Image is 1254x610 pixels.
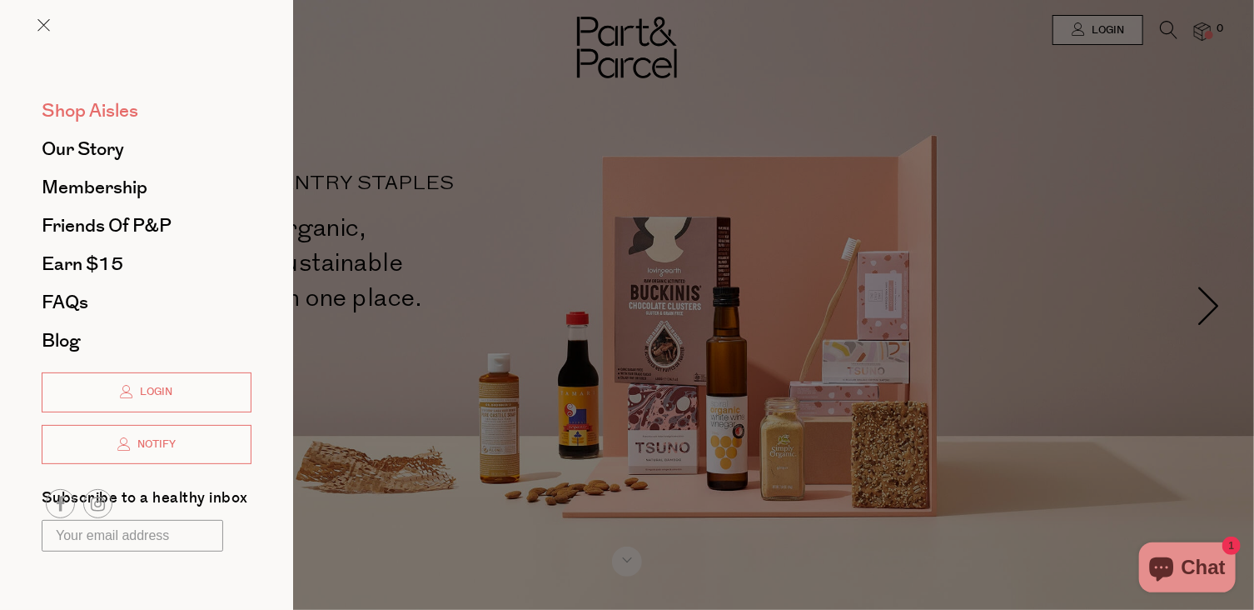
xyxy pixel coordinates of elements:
[42,174,147,201] span: Membership
[42,217,251,235] a: Friends of P&P
[42,293,251,312] a: FAQs
[137,385,173,399] span: Login
[1134,542,1241,597] inbox-online-store-chat: Shopify online store chat
[42,327,80,354] span: Blog
[42,140,251,158] a: Our Story
[42,97,138,124] span: Shop Aisles
[42,255,251,273] a: Earn $15
[42,372,251,412] a: Login
[42,136,124,162] span: Our Story
[42,520,223,552] input: Your email address
[42,178,251,197] a: Membership
[133,437,176,452] span: Notify
[42,212,172,239] span: Friends of P&P
[42,425,251,465] a: Notify
[42,289,88,316] span: FAQs
[42,251,123,277] span: Earn $15
[42,102,251,120] a: Shop Aisles
[42,332,251,350] a: Blog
